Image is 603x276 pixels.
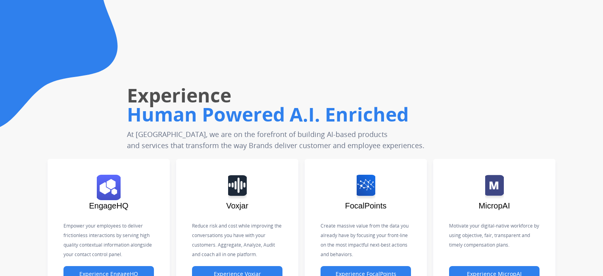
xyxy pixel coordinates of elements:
img: logo [357,175,375,200]
h1: Experience [127,83,432,108]
span: EngageHQ [89,201,129,210]
p: At [GEOGRAPHIC_DATA], we are on the forefront of building AI-based products and services that tra... [127,129,432,151]
p: Motivate your digital-native workforce by using objective, fair, transparent and timely compensat... [449,221,540,250]
span: Voxjar [226,201,248,210]
span: FocalPoints [345,201,387,210]
img: logo [97,175,121,200]
p: Empower your employees to deliver frictionless interactions by serving high quality contextual in... [63,221,154,259]
span: MicropAI [479,201,510,210]
img: logo [228,175,247,200]
h1: Human Powered A.I. Enriched [127,102,432,127]
p: Reduce risk and cost while improving the conversations you have with your customers. Aggregate, A... [192,221,282,259]
img: logo [485,175,504,200]
p: Create massive value from the data you already have by focusing your front-line on the most impac... [321,221,411,259]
